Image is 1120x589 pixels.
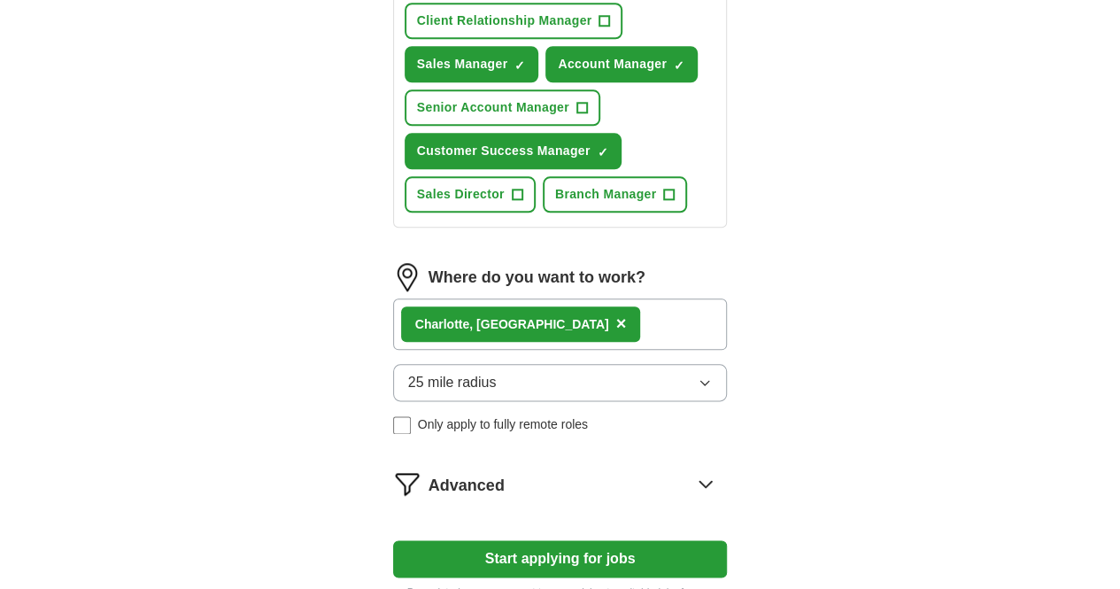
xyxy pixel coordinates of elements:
span: Only apply to fully remote roles [418,415,588,434]
input: Only apply to fully remote roles [393,416,411,434]
span: Client Relationship Manager [417,12,592,30]
span: × [616,314,627,333]
span: ✓ [598,145,608,159]
span: Customer Success Manager [417,142,591,160]
button: Sales Manager✓ [405,46,539,82]
span: Branch Manager [555,185,657,204]
span: 25 mile radius [408,372,497,393]
span: ✓ [674,58,684,73]
button: Customer Success Manager✓ [405,133,622,169]
img: filter [393,469,421,498]
div: , [GEOGRAPHIC_DATA] [415,315,609,334]
span: Account Manager [558,55,667,74]
span: Advanced [429,474,505,498]
label: Where do you want to work? [429,266,645,290]
strong: Charlotte [415,317,469,331]
button: Client Relationship Manager [405,3,623,39]
button: × [616,311,627,337]
button: Start applying for jobs [393,540,728,577]
span: Sales Director [417,185,505,204]
button: Sales Director [405,176,536,213]
button: 25 mile radius [393,364,728,401]
img: location.png [393,263,421,291]
button: Account Manager✓ [545,46,698,82]
button: Senior Account Manager [405,89,600,126]
span: ✓ [514,58,525,73]
span: Senior Account Manager [417,98,569,117]
button: Branch Manager [543,176,688,213]
span: Sales Manager [417,55,508,74]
